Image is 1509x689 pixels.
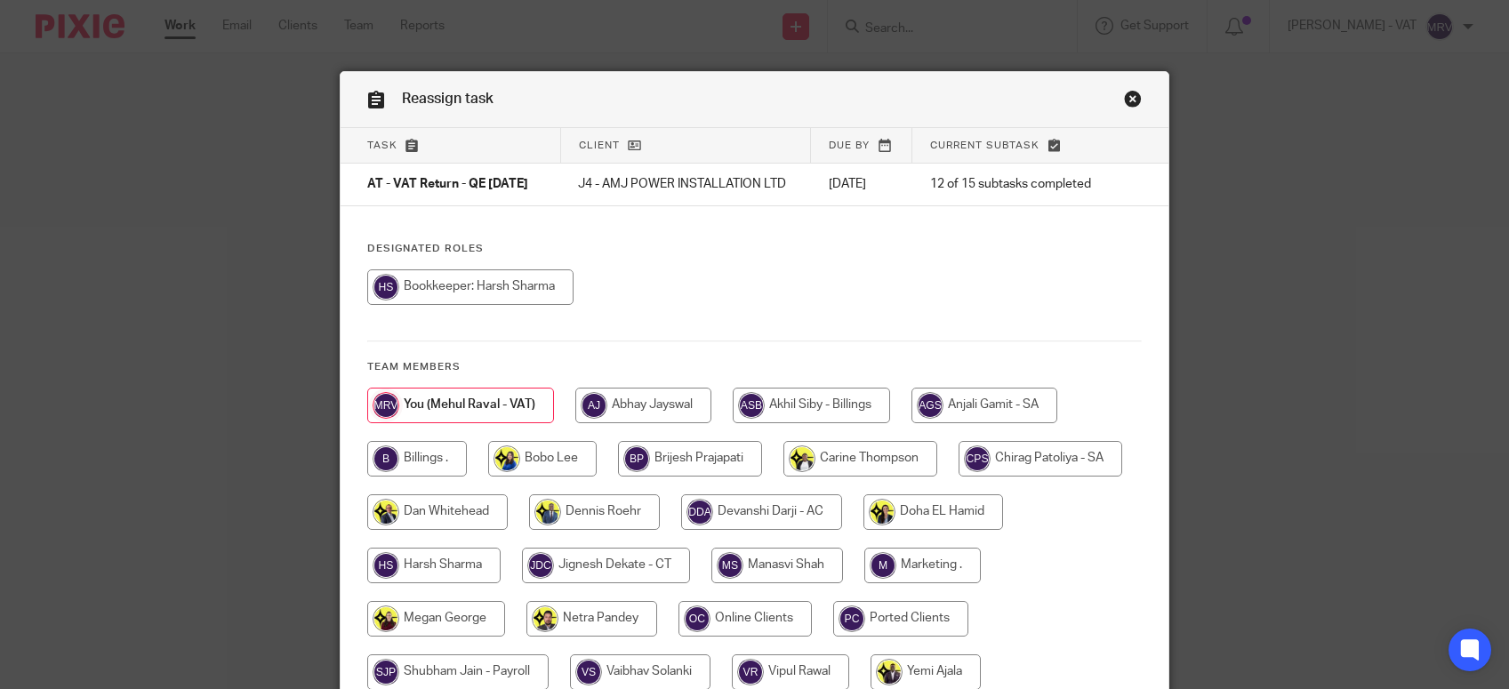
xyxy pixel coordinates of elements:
h4: Team members [367,360,1142,374]
span: AT - VAT Return - QE [DATE] [367,179,528,191]
td: 12 of 15 subtasks completed [912,164,1114,206]
p: [DATE] [829,175,895,193]
span: Client [579,140,620,150]
span: Reassign task [402,92,494,106]
span: Due by [829,140,870,150]
p: J4 - AMJ POWER INSTALLATION LTD [578,175,792,193]
h4: Designated Roles [367,242,1142,256]
span: Task [367,140,397,150]
a: Close this dialog window [1124,90,1142,114]
span: Current subtask [930,140,1039,150]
